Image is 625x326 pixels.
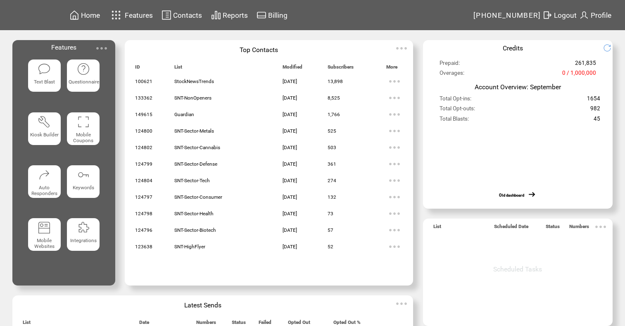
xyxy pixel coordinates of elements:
span: 124802 [135,145,152,150]
span: 261,835 [575,60,596,70]
span: 8,525 [328,95,340,101]
a: Logout [541,9,578,21]
span: [PHONE_NUMBER] [473,11,541,19]
img: coupons.svg [77,115,90,128]
span: Scheduled Date [494,224,528,233]
span: 124804 [135,178,152,183]
span: Prepaid: [440,60,460,70]
span: 45 [594,116,600,126]
img: ellypsis.svg [386,123,403,139]
span: More [386,64,397,74]
span: Mobile Coupons [73,132,93,143]
span: Features [125,11,153,19]
a: Mobile Websites [28,218,61,264]
span: 503 [328,145,336,150]
a: Profile [578,9,613,21]
span: List [174,64,182,74]
span: Total Opt-ins: [440,95,471,105]
a: Keywords [67,165,100,212]
span: 133362 [135,95,152,101]
img: ellypsis.svg [386,73,403,90]
span: [DATE] [283,128,297,134]
img: ellypsis.svg [592,219,609,235]
span: 149615 [135,112,152,117]
a: Text Blast [28,59,61,106]
img: ellypsis.svg [386,189,403,205]
img: creidtcard.svg [257,10,266,20]
img: tool%201.svg [38,115,51,128]
span: 1,766 [328,112,340,117]
span: 57 [328,227,333,233]
img: mobile-websites.svg [38,221,51,234]
span: Guardian [174,112,194,117]
img: keywords.svg [77,168,90,181]
a: Features [108,7,154,23]
span: 361 [328,161,336,167]
a: Contacts [160,9,203,21]
span: 124798 [135,211,152,217]
span: Total Opt-outs: [440,105,475,115]
img: ellypsis.svg [386,172,403,189]
span: List [433,224,441,233]
a: Home [68,9,101,21]
span: 124796 [135,227,152,233]
span: 100621 [135,79,152,84]
span: SNT-Sector-Health [174,211,214,217]
span: Subscribers [328,64,354,74]
span: Contacts [173,11,202,19]
span: [DATE] [283,244,297,250]
span: 0 / 1,000,000 [562,70,596,80]
span: Profile [591,11,611,19]
a: Integrations [67,218,100,264]
a: Mobile Coupons [67,112,100,159]
img: ellypsis.svg [393,40,410,57]
span: 13,898 [328,79,343,84]
img: home.svg [69,10,79,20]
span: [DATE] [283,95,297,101]
span: SNT-Sector-Defense [174,161,217,167]
span: 274 [328,178,336,183]
span: Total Blasts: [440,116,469,126]
img: features.svg [109,8,124,22]
span: Integrations [70,238,97,243]
span: [DATE] [283,211,297,217]
span: SNT-NonOpeners [174,95,212,101]
img: ellypsis.svg [93,40,110,57]
img: contacts.svg [162,10,171,20]
span: Questionnaire [69,79,99,85]
a: Old dashboard [499,193,524,198]
span: SNT-Sector-Cannabis [174,145,220,150]
img: questionnaire.svg [77,62,90,76]
span: Latest Sends [184,301,221,309]
img: auto-responders.svg [38,168,51,181]
span: Reports [223,11,248,19]
span: Home [81,11,100,19]
span: [DATE] [283,161,297,167]
span: [DATE] [283,79,297,84]
span: StockNewsTrends [174,79,214,84]
span: [DATE] [283,194,297,200]
span: Kiosk Builder [30,132,59,138]
span: Numbers [569,224,589,233]
span: Credits [503,44,523,52]
span: 132 [328,194,336,200]
span: 525 [328,128,336,134]
span: [DATE] [283,112,297,117]
a: Reports [210,9,249,21]
span: Overages: [440,70,464,80]
span: 52 [328,244,333,250]
span: 123638 [135,244,152,250]
span: 124797 [135,194,152,200]
span: Auto Responders [31,185,57,196]
span: [DATE] [283,178,297,183]
a: Auto Responders [28,165,61,212]
a: Questionnaire [67,59,100,106]
img: ellypsis.svg [386,156,403,172]
span: Keywords [73,185,94,190]
span: Text Blast [34,79,55,85]
img: ellypsis.svg [386,106,403,123]
span: [DATE] [283,227,297,233]
span: Modified [283,64,302,74]
img: exit.svg [542,10,552,20]
img: ellypsis.svg [386,238,403,255]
